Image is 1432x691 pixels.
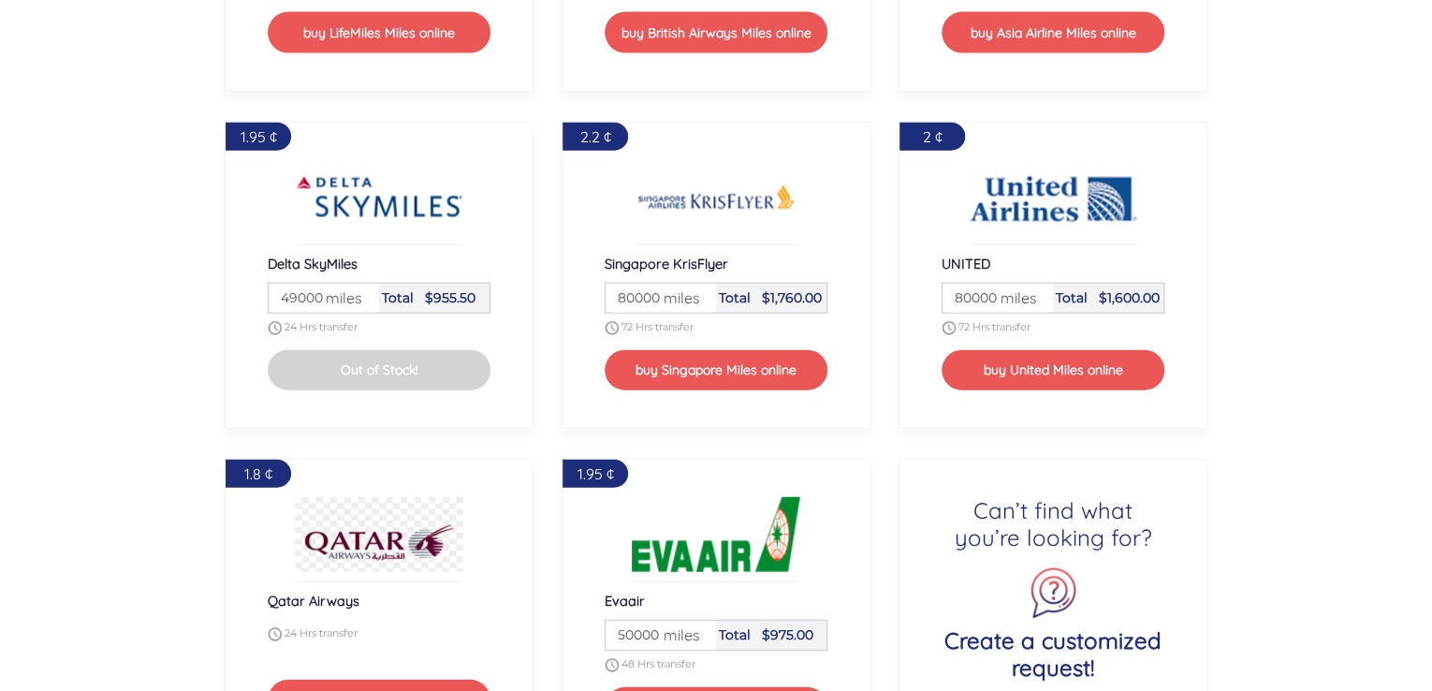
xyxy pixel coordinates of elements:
[762,289,822,306] span: $1,760.00
[580,127,611,146] span: 2.2 ¢
[268,627,282,641] img: schedule.png
[719,289,751,306] span: Total
[969,160,1137,235] img: Buy UNITED Airline miles online
[241,127,277,146] span: 1.95 ¢
[382,289,414,306] span: Total
[632,160,800,235] img: Buy Singapore KrisFlyer Airline miles online
[605,592,645,610] span: Evaair
[942,321,956,335] img: schedule.png
[268,350,490,390] button: Out of Stock!
[942,350,1164,390] button: buy United Miles online
[621,658,695,671] span: 48 Hrs transfer
[605,12,827,52] button: buy British Airways Miles online
[285,627,358,640] span: 24 Hrs transfer
[295,160,463,235] img: Buy Delta SkyMiles Airline miles online
[942,497,1164,551] h4: Can’t find what you’re looking for?
[285,320,358,333] span: 24 Hrs transfer
[653,624,699,646] span: miles
[577,464,614,483] span: 1.95 ¢
[1056,289,1088,306] span: Total
[990,287,1036,309] span: miles
[762,626,813,643] span: $975.00
[653,287,699,309] span: miles
[605,321,619,335] img: schedule.png
[621,320,694,333] span: 72 Hrs transfer
[244,464,272,483] span: 1.8 ¢
[942,255,990,272] span: UNITED
[632,497,800,572] img: Buy Evaair Airline miles online
[268,592,359,610] span: Qatar Airways
[605,658,619,672] img: schedule.png
[605,350,827,390] button: buy Singapore Miles online
[316,287,362,309] span: miles
[268,12,490,52] button: buy LifeMiles Miles online
[1027,566,1080,620] img: question icon
[942,12,1164,52] button: buy Asia Airline Miles online
[268,321,282,335] img: schedule.png
[923,127,942,146] span: 2 ¢
[268,255,358,272] span: Delta SkyMiles
[719,626,751,643] span: Total
[958,320,1030,333] span: 72 Hrs transfer
[1099,289,1160,306] span: $1,600.00
[605,255,728,272] span: Singapore KrisFlyer
[942,627,1164,682] h4: Create a customized request!
[295,497,463,572] img: Buy Qatar Airways Airline miles online
[425,289,475,306] span: $955.50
